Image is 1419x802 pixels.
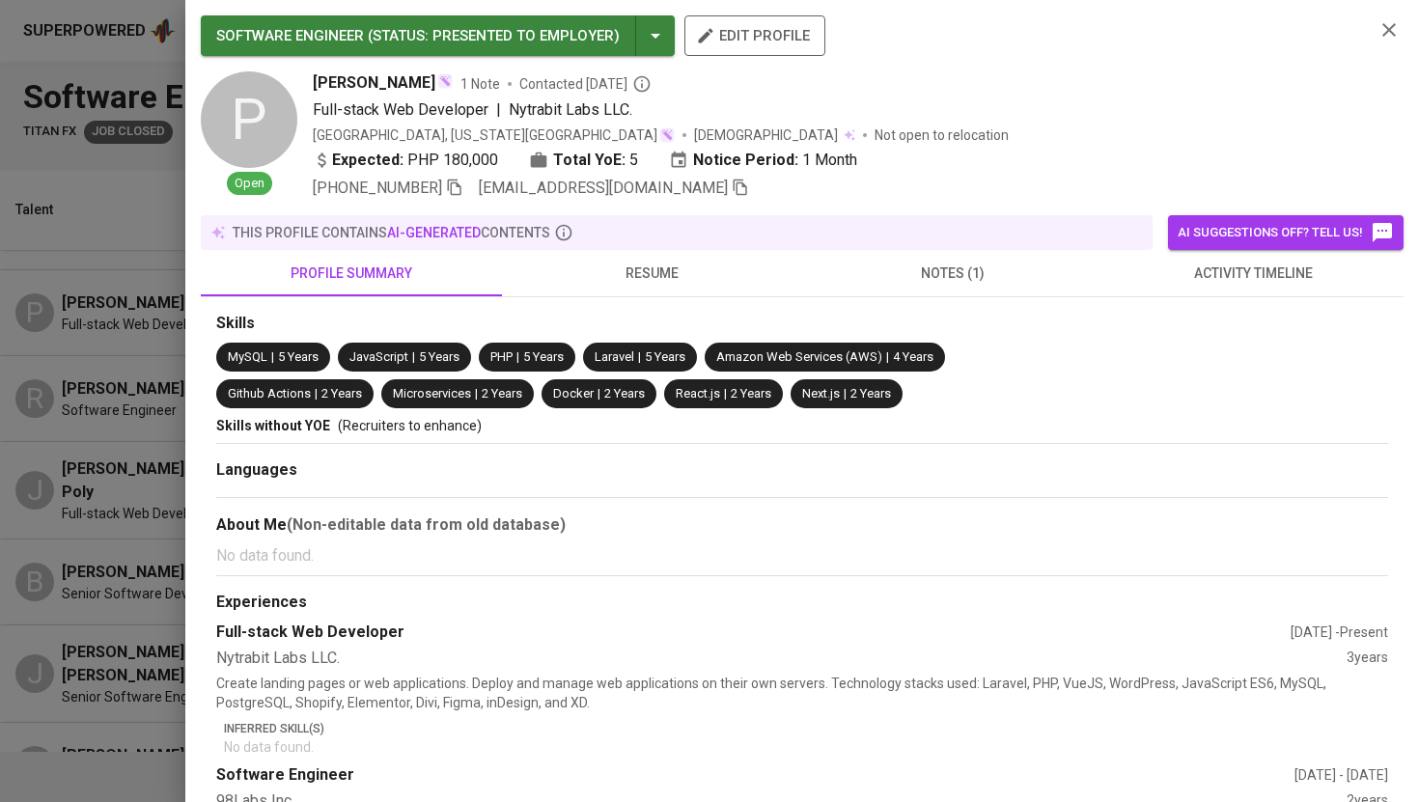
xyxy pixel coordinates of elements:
img: magic_wand.svg [659,127,675,143]
span: 2 Years [850,386,891,401]
span: 5 Years [523,349,564,364]
span: [EMAIL_ADDRESS][DOMAIN_NAME] [479,179,728,197]
span: 5 Years [278,349,319,364]
p: this profile contains contents [233,223,550,242]
div: About Me [216,513,1388,537]
span: [PHONE_NUMBER] [313,179,442,197]
span: 4 Years [893,349,933,364]
button: AI suggestions off? Tell us! [1168,215,1404,250]
p: Not open to relocation [875,125,1009,145]
div: Software Engineer [216,764,1294,787]
div: Nytrabit Labs LLC. [216,648,1347,670]
span: | [844,385,847,403]
span: SOFTWARE ENGINEER [216,27,364,44]
span: React.js [676,386,720,401]
div: [DATE] - Present [1291,622,1388,642]
div: PHP 180,000 [313,149,498,172]
span: 1 Note [460,74,500,94]
b: (Non-editable data from old database) [287,515,566,534]
div: Skills [216,313,1388,335]
span: Contacted [DATE] [519,74,652,94]
span: | [886,348,889,367]
span: 5 Years [645,349,685,364]
span: activity timeline [1115,262,1393,286]
span: 2 Years [604,386,645,401]
span: PHP [490,349,513,364]
span: Microservices [393,386,471,401]
p: No data found. [216,544,1388,567]
span: Nytrabit Labs LLC. [509,100,632,119]
span: | [724,385,727,403]
span: Docker [553,386,594,401]
b: Expected: [332,149,403,172]
span: Amazon Web Services (AWS) [716,349,882,364]
span: | [516,348,519,367]
svg: By Philippines recruiter [632,74,652,94]
button: SOFTWARE ENGINEER (STATUS: Presented to Employer) [201,15,675,56]
span: [DEMOGRAPHIC_DATA] [694,125,841,145]
span: ( STATUS : Presented to Employer ) [368,27,620,44]
span: | [598,385,600,403]
span: | [638,348,641,367]
span: edit profile [700,23,810,48]
span: AI suggestions off? Tell us! [1178,221,1394,244]
p: Inferred Skill(s) [224,720,1388,737]
b: Total YoE: [553,149,626,172]
span: profile summary [212,262,490,286]
img: magic_wand.svg [437,73,453,89]
span: | [496,98,501,122]
a: edit profile [684,27,825,42]
span: | [271,348,274,367]
div: P [201,71,297,168]
span: AI-generated [387,225,481,240]
span: [PERSON_NAME] [313,71,435,95]
span: resume [514,262,792,286]
span: Skills without YOE [216,418,330,433]
div: Languages [216,459,1388,482]
span: Next.js [802,386,840,401]
div: [GEOGRAPHIC_DATA], [US_STATE][GEOGRAPHIC_DATA] [313,125,675,145]
p: No data found. [224,737,1388,757]
button: edit profile [684,15,825,56]
p: Create landing pages or web applications. Deploy and manage web applications on their own servers... [216,674,1388,712]
span: 2 Years [321,386,362,401]
span: 2 Years [482,386,522,401]
div: 1 Month [669,149,857,172]
span: Github Actions [228,386,311,401]
div: [DATE] - [DATE] [1294,765,1388,785]
span: | [315,385,318,403]
span: MySQL [228,349,267,364]
span: notes (1) [814,262,1092,286]
span: | [475,385,478,403]
span: 5 [629,149,638,172]
span: | [412,348,415,367]
b: Notice Period: [693,149,798,172]
span: Full-stack Web Developer [313,100,488,119]
div: Full-stack Web Developer [216,622,1291,644]
span: JavaScript [349,349,408,364]
span: Laravel [595,349,634,364]
span: 2 Years [731,386,771,401]
span: 5 Years [419,349,459,364]
span: (Recruiters to enhance) [338,418,482,433]
div: Experiences [216,592,1388,614]
span: Open [227,175,272,193]
div: 3 years [1347,648,1388,670]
